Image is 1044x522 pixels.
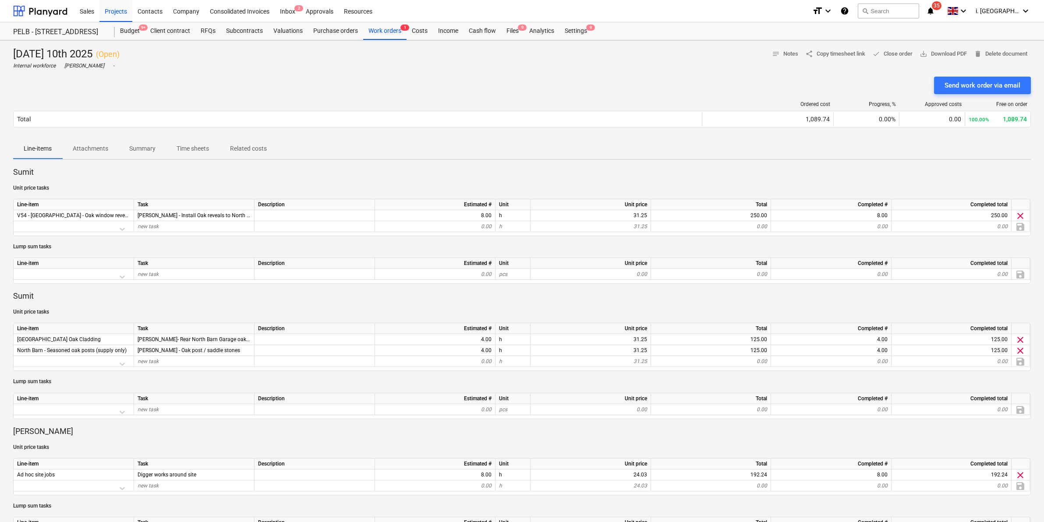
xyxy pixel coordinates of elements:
iframe: Chat Widget [1000,480,1044,522]
span: 0.00% [879,116,895,123]
span: new task [138,223,159,229]
div: Estimated # [375,258,495,269]
div: 31.25 [534,334,647,345]
div: Total [651,393,771,404]
div: Completed # [771,459,892,469]
div: 0.00 [775,404,888,415]
a: Settings9 [559,22,592,40]
div: 24.03 [534,469,647,480]
div: 31.25 [534,210,647,221]
div: 0.00 [775,480,888,491]
div: 4.00 [379,334,492,345]
span: share [805,50,813,58]
p: Internal workforce [13,62,61,70]
div: 192.24 [651,469,771,480]
span: 9 [518,25,527,31]
i: format_size [812,6,823,16]
span: Close order [872,49,913,59]
div: Line-item [14,393,134,404]
span: pcs [499,406,507,413]
div: Completed total [892,199,1012,210]
span: 35 [932,1,941,10]
p: Lump sum tasks [13,243,1031,250]
small: 100.00% [969,116,989,123]
p: Summary [129,144,156,153]
div: 125.00 [651,345,771,356]
div: 31.25 [534,345,647,356]
div: Description [255,258,375,269]
span: Matt - Install Oak reveals to North barn V54 [499,212,502,219]
span: Dean- Rear North Barn Garage oak cladding [138,336,268,342]
span: Delete task [1015,211,1026,221]
div: 0.00 [534,404,647,415]
a: Cash flow [464,22,501,40]
span: done [872,50,880,58]
div: Estimated # [375,459,495,469]
div: Line-item [14,258,134,269]
div: Income [433,22,464,40]
div: 0.00 [775,221,888,232]
span: pcs [499,271,507,277]
span: new task [138,483,159,489]
span: Matt - Install Oak reveals to North barn V54 [138,212,269,219]
div: Completed total [892,393,1012,404]
div: [DATE] 10th 2025 [13,47,120,61]
div: Estimated # [375,199,495,210]
i: keyboard_arrow_down [958,6,969,16]
div: Line-item [14,459,134,469]
div: 0.00 [651,404,771,415]
div: 0.00 [651,221,771,232]
div: 0.00 [651,269,771,280]
div: 0.00 [379,404,492,415]
div: Unit price [531,323,651,334]
span: North & East Barn Oak Cladding [17,336,101,342]
div: Line-item [14,323,134,334]
span: 2 [294,5,303,11]
div: 0.00 [534,269,647,280]
span: new task [138,271,159,277]
p: Unit price tasks [13,444,1031,451]
a: Subcontracts [221,22,268,40]
div: 1,089.74 [706,116,830,123]
div: Task [134,393,255,404]
div: Task [134,459,255,469]
span: new task [138,406,159,413]
button: Notes [768,47,802,61]
span: V54 - North Barn - Oak window reveals [17,212,132,219]
div: Total [651,323,771,334]
div: Description [255,323,375,334]
div: Completed # [771,393,892,404]
div: 0.00 [775,269,888,280]
p: Related costs [230,144,267,153]
button: Send work order via email [934,77,1031,94]
span: notes [772,50,780,58]
i: keyboard_arrow_down [1020,6,1031,16]
span: delete [974,50,982,58]
div: Completed total [892,323,1012,334]
span: Ad hoc site jobs [17,472,55,478]
div: Send work order via email [945,80,1020,91]
a: Analytics [524,22,559,40]
div: Completed total [892,459,1012,469]
div: Valuations [268,22,308,40]
span: Dean- Rear North Barn Garage oak cladding [499,336,502,342]
div: Estimated # [375,323,495,334]
a: Costs [407,22,433,40]
a: Client contract [145,22,195,40]
div: 250.00 [651,210,771,221]
p: Sumit [13,291,1031,301]
button: Close order [869,47,916,61]
div: 0.00 [895,269,1008,280]
a: RFQs [195,22,221,40]
div: Description [255,459,375,469]
span: Dean - Oak post / saddle stones [138,347,240,353]
div: Unit [495,459,531,469]
div: 0.00 [651,356,771,367]
div: Completed # [771,323,892,334]
span: Dean - Oak post / saddle stones [499,347,502,353]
